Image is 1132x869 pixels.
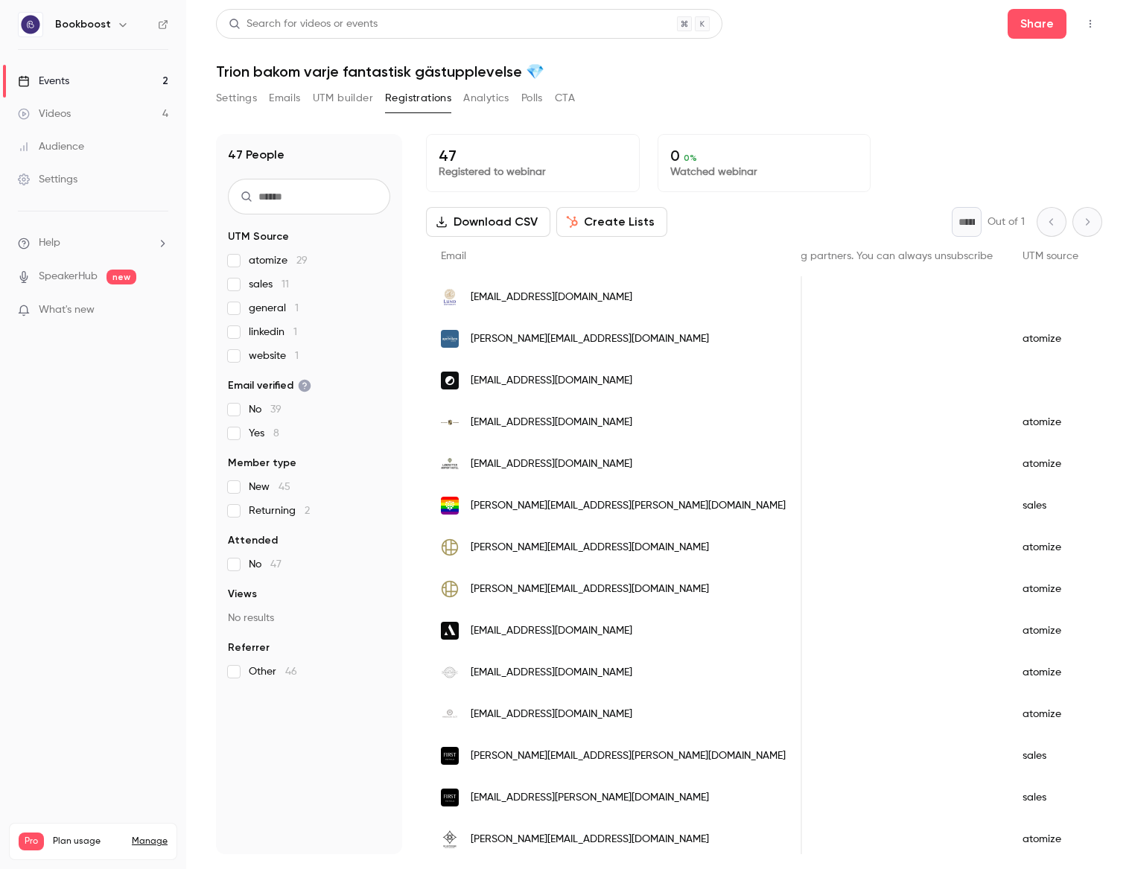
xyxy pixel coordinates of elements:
[471,290,632,305] span: [EMAIL_ADDRESS][DOMAIN_NAME]
[439,165,627,179] p: Registered to webinar
[270,559,282,570] span: 47
[471,748,786,764] span: [PERSON_NAME][EMAIL_ADDRESS][PERSON_NAME][DOMAIN_NAME]
[282,279,289,290] span: 11
[249,325,297,340] span: linkedin
[39,235,60,251] span: Help
[1008,318,1093,360] div: atomize
[106,270,136,284] span: new
[150,304,168,317] iframe: Noticeable Trigger
[279,482,290,492] span: 45
[385,86,451,110] button: Registrations
[228,587,257,602] span: Views
[305,506,310,516] span: 2
[441,330,459,348] img: apelviken.se
[471,623,632,639] span: [EMAIL_ADDRESS][DOMAIN_NAME]
[228,229,390,679] section: facet-groups
[1008,777,1093,818] div: sales
[439,147,627,165] p: 47
[471,832,709,847] span: [PERSON_NAME][EMAIL_ADDRESS][DOMAIN_NAME]
[471,456,632,472] span: [EMAIL_ADDRESS][DOMAIN_NAME]
[295,303,299,313] span: 1
[273,428,279,439] span: 8
[441,622,459,640] img: anker.oslo.no
[441,455,459,473] img: landvetterairporthotel.se
[441,538,459,556] img: hotellfritiden.se
[471,331,709,347] span: [PERSON_NAME][EMAIL_ADDRESS][DOMAIN_NAME]
[471,790,709,806] span: [EMAIL_ADDRESS][PERSON_NAME][DOMAIN_NAME]
[293,327,297,337] span: 1
[1008,610,1093,652] div: atomize
[228,611,390,626] p: No results
[249,348,299,363] span: website
[18,235,168,251] li: help-dropdown-opener
[471,415,632,430] span: [EMAIL_ADDRESS][DOMAIN_NAME]
[55,17,111,32] h6: Bookboost
[216,86,257,110] button: Settings
[441,251,466,261] span: Email
[441,372,459,389] img: getcontrast.io
[249,301,299,316] span: general
[285,666,297,677] span: 46
[296,255,308,266] span: 29
[441,789,459,806] img: firsthotels.com
[132,835,168,847] a: Manage
[441,747,459,765] img: firsthotels.com
[228,378,311,393] span: Email verified
[471,373,632,389] span: [EMAIL_ADDRESS][DOMAIN_NAME]
[441,830,459,848] img: dehistoriske.no
[670,147,859,165] p: 0
[441,288,459,306] img: student.lu.se
[441,413,459,431] img: strandbaden.se
[441,580,459,598] img: hotellfritiden.se
[521,86,543,110] button: Polls
[313,86,373,110] button: UTM builder
[228,146,284,164] h1: 47 People
[270,404,282,415] span: 39
[249,480,290,494] span: New
[18,172,77,187] div: Settings
[228,456,296,471] span: Member type
[670,165,859,179] p: Watched webinar
[295,351,299,361] span: 1
[471,582,709,597] span: [PERSON_NAME][EMAIL_ADDRESS][DOMAIN_NAME]
[471,540,709,556] span: [PERSON_NAME][EMAIL_ADDRESS][DOMAIN_NAME]
[556,207,667,237] button: Create Lists
[441,705,459,723] img: hindsgavl.dk
[441,497,459,515] img: strawberry.no
[18,139,84,154] div: Audience
[1008,735,1093,777] div: sales
[471,707,632,722] span: [EMAIL_ADDRESS][DOMAIN_NAME]
[463,86,509,110] button: Analytics
[1023,251,1078,261] span: UTM source
[249,277,289,292] span: sales
[228,640,270,655] span: Referrer
[1008,693,1093,735] div: atomize
[1008,485,1093,526] div: sales
[249,426,279,441] span: Yes
[269,86,300,110] button: Emails
[441,663,459,681] img: steamhotel.se
[18,106,71,121] div: Videos
[249,402,282,417] span: No
[249,503,310,518] span: Returning
[249,253,308,268] span: atomize
[684,153,697,163] span: 0 %
[228,229,289,244] span: UTM Source
[471,498,786,514] span: [PERSON_NAME][EMAIL_ADDRESS][PERSON_NAME][DOMAIN_NAME]
[39,302,95,318] span: What's new
[53,835,123,847] span: Plan usage
[216,63,1102,80] h1: Trion bakom varje fantastisk gästupplevelse 💎
[19,833,44,850] span: Pro
[1008,818,1093,860] div: atomize
[1008,443,1093,485] div: atomize
[39,269,98,284] a: SpeakerHub
[19,13,42,36] img: Bookboost
[249,664,297,679] span: Other
[1008,9,1066,39] button: Share
[1008,652,1093,693] div: atomize
[555,86,575,110] button: CTA
[1008,568,1093,610] div: atomize
[471,665,632,681] span: [EMAIL_ADDRESS][DOMAIN_NAME]
[1008,526,1093,568] div: atomize
[228,533,278,548] span: Attended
